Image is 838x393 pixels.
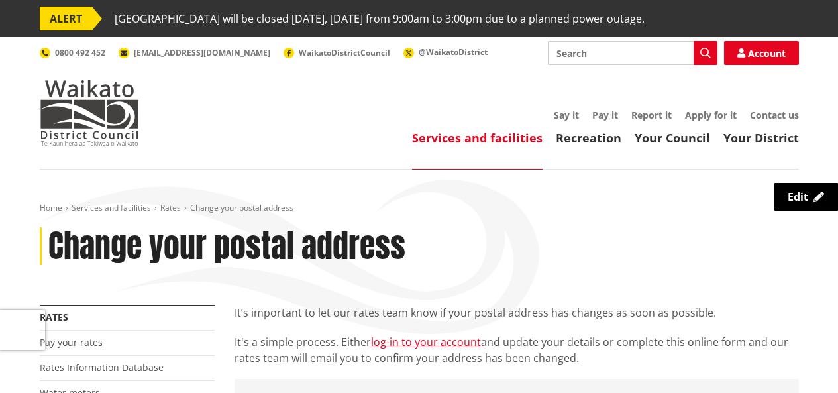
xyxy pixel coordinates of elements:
[750,109,799,121] a: Contact us
[40,203,799,214] nav: breadcrumb
[774,183,838,211] a: Edit
[631,109,672,121] a: Report it
[160,202,181,213] a: Rates
[235,334,799,366] p: It's a simple process. Either and update your details or complete this online form and our rates ...
[723,130,799,146] a: Your District
[371,335,481,349] a: log-in to your account
[592,109,618,121] a: Pay it
[548,41,717,65] input: Search input
[412,130,543,146] a: Services and facilities
[777,337,825,385] iframe: Messenger Launcher
[635,130,710,146] a: Your Council
[235,305,799,321] p: It’s important to let our rates team know if your postal address has changes as soon as possible.
[40,311,68,323] a: Rates
[284,47,390,58] a: WaikatoDistrictCouncil
[554,109,579,121] a: Say it
[40,7,92,30] span: ALERT
[190,202,293,213] span: Change your postal address
[40,361,164,374] a: Rates Information Database
[119,47,270,58] a: [EMAIL_ADDRESS][DOMAIN_NAME]
[72,202,151,213] a: Services and facilities
[299,47,390,58] span: WaikatoDistrictCouncil
[40,336,103,349] a: Pay your rates
[685,109,737,121] a: Apply for it
[556,130,621,146] a: Recreation
[724,41,799,65] a: Account
[134,47,270,58] span: [EMAIL_ADDRESS][DOMAIN_NAME]
[788,190,808,204] span: Edit
[40,202,62,213] a: Home
[40,80,139,146] img: Waikato District Council - Te Kaunihera aa Takiwaa o Waikato
[115,7,645,30] span: [GEOGRAPHIC_DATA] will be closed [DATE], [DATE] from 9:00am to 3:00pm due to a planned power outage.
[40,47,105,58] a: 0800 492 452
[48,227,405,266] h1: Change your postal address
[55,47,105,58] span: 0800 492 452
[403,46,488,58] a: @WaikatoDistrict
[419,46,488,58] span: @WaikatoDistrict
